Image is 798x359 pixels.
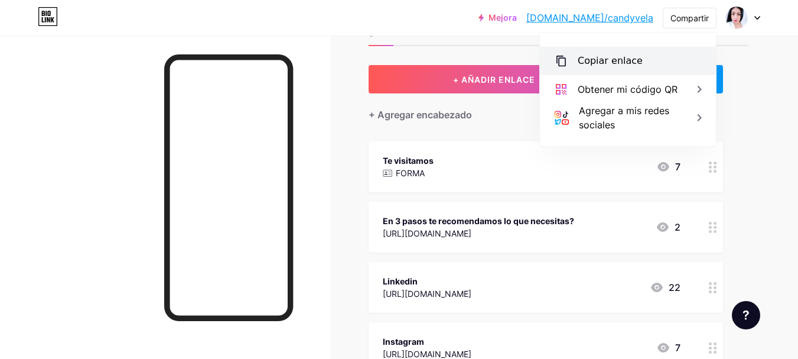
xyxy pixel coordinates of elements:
[383,349,471,359] font: [URL][DOMAIN_NAME]
[675,161,680,173] font: 7
[383,289,471,299] font: [URL][DOMAIN_NAME]
[369,109,472,121] font: + Agregar encabezado
[578,55,643,66] font: Copiar enlace
[670,13,709,23] font: Compartir
[383,337,424,347] font: Instagram
[579,105,669,131] font: Agregar a mis redes sociales
[453,75,535,85] font: + AÑADIR ENLACE
[675,342,680,354] font: 7
[383,276,418,286] font: Linkedin
[669,282,680,293] font: 22
[383,228,471,238] font: [URL][DOMAIN_NAME]
[383,216,574,226] font: En 3 pasos te recomendamos lo que necesitas?
[488,12,517,22] font: Mejora
[526,12,653,24] font: [DOMAIN_NAME]/candyvela
[675,221,680,233] font: 2
[578,83,678,95] font: Obtener mi código QR
[396,168,425,178] font: FORMA
[725,7,748,29] img: Candy Vela Segovia
[383,156,434,166] font: Te visitamos
[526,11,653,25] a: [DOMAIN_NAME]/candyvela
[369,65,620,93] button: + AÑADIR ENLACE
